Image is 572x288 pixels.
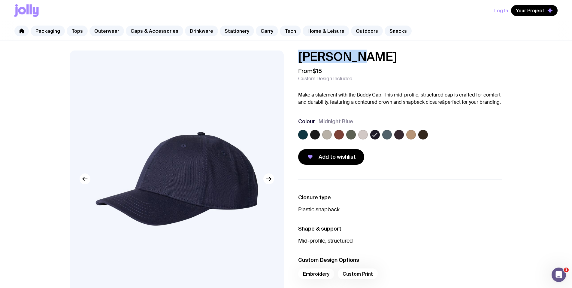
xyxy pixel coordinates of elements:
a: Snacks [385,26,412,36]
span: Custom Design Included [298,76,353,82]
a: Packaging [31,26,65,36]
h3: Closure type [298,194,502,201]
span: $15 [313,67,322,75]
a: Caps & Accessories [126,26,183,36]
p: Mid-profile, structured [298,237,502,244]
a: Outdoors [351,26,383,36]
a: Carry [256,26,278,36]
a: Stationery [220,26,254,36]
a: Drinkware [185,26,218,36]
p: Make a statement with the Buddy Cap. This mid-profile, structured cap is crafted for comfort and ... [298,91,502,106]
iframe: Intercom live chat [552,268,566,282]
h3: Custom Design Options [298,256,502,264]
span: Add to wishlist [319,153,356,161]
span: Your Project [516,8,544,14]
span: 1 [564,268,569,272]
button: Your Project [511,5,558,16]
a: Home & Leisure [303,26,349,36]
button: Add to wishlist [298,149,364,165]
h3: Colour [298,118,315,125]
button: Log In [494,5,508,16]
span: Midnight Blue [319,118,353,125]
p: Plastic snapback [298,206,502,213]
a: Outerwear [89,26,124,36]
span: From [298,67,322,75]
a: Tops [67,26,88,36]
h1: [PERSON_NAME] [298,51,502,63]
h3: Shape & support [298,225,502,232]
a: Tech [280,26,301,36]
